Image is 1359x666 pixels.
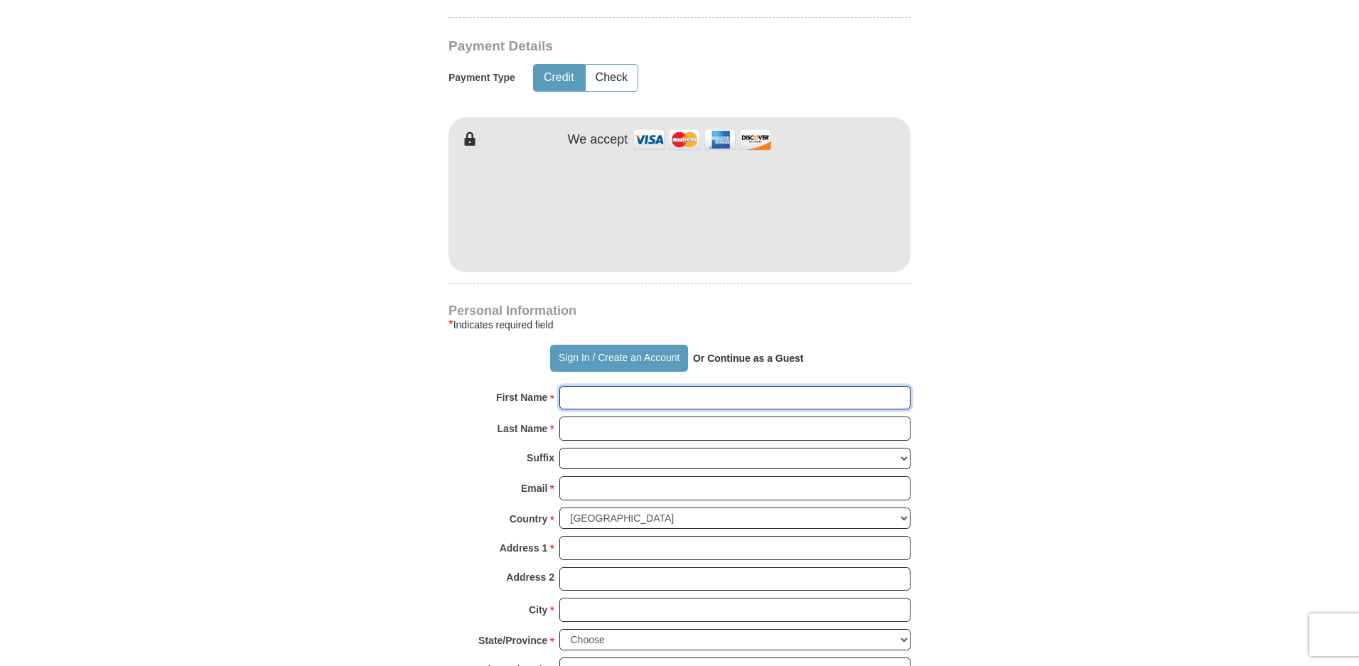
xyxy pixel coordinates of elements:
strong: Address 2 [506,567,554,587]
img: credit cards accepted [631,124,773,155]
h4: We accept [568,132,628,148]
strong: Country [510,509,548,529]
button: Check [586,65,638,91]
strong: Address 1 [500,538,548,558]
strong: First Name [496,387,547,407]
strong: State/Province [478,630,547,650]
h5: Payment Type [448,72,515,84]
h4: Personal Information [448,305,911,316]
button: Sign In / Create an Account [550,345,687,372]
strong: City [529,600,547,620]
strong: Or Continue as a Guest [693,353,804,364]
strong: Last Name [498,419,548,439]
strong: Suffix [527,448,554,468]
button: Credit [534,65,584,91]
div: Indicates required field [448,316,911,333]
strong: Email [521,478,547,498]
h3: Payment Details [448,38,811,55]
